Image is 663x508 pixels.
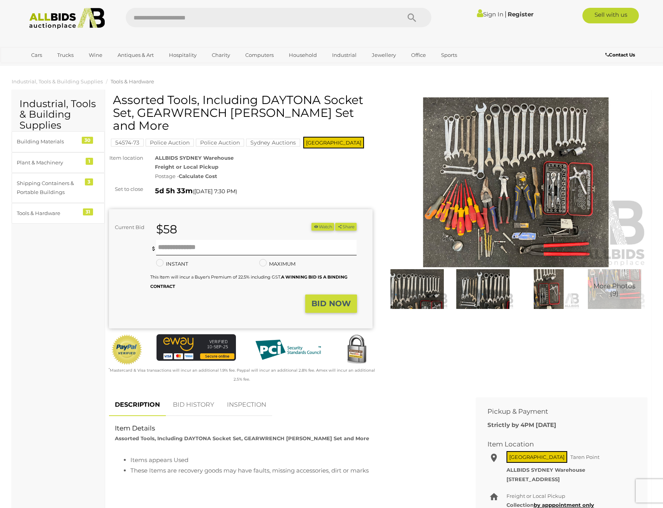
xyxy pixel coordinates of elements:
[26,49,47,62] a: Cars
[582,8,639,23] a: Sell with us
[157,334,236,361] img: eWAY Payment Gateway
[406,49,431,62] a: Office
[305,295,357,313] button: BID NOW
[584,269,645,309] img: Assorted Tools, Including DAYTONA Socket Set, GEARWRENCH Spaner Set and More
[17,158,81,167] div: Plant & Machinery
[109,368,375,382] small: Mastercard & Visa transactions will incur an additional 1.9% fee. Paypal will incur an additional...
[115,425,458,432] h2: Item Details
[113,93,371,132] h1: Assorted Tools, Including DAYTONA Socket Set, GEARWRENCH [PERSON_NAME] Set and More
[150,274,347,289] b: A WINNING BID IS A BINDING CONTRACT
[196,139,244,146] a: Police Auction
[508,11,533,18] a: Register
[111,139,144,146] a: 54574-73
[19,99,97,131] h2: Industrial, Tools & Building Supplies
[17,179,81,197] div: Shipping Containers & Portable Buildings
[386,269,448,309] img: Assorted Tools, Including DAYTONA Socket Set, GEARWRENCH Spaner Set and More
[392,8,431,27] button: Search
[311,223,334,231] button: Watch
[518,269,580,309] img: Assorted Tools, Including DAYTONA Socket Set, GEARWRENCH Spaner Set and More
[12,78,103,85] a: Industrial, Tools & Building Supplies
[84,49,107,62] a: Wine
[506,493,565,499] span: Freight or Local Pickup
[477,11,503,18] a: Sign In
[311,223,334,231] li: Watch this item
[85,178,93,185] div: 3
[155,164,218,170] strong: Freight or Local Pickup
[111,78,154,85] a: Tools & Hardware
[259,259,295,268] label: MAXIMUM
[506,451,567,463] span: [GEOGRAPHIC_DATA]
[155,155,234,161] strong: ALLBIDS SYDNEY Warehouse
[506,502,594,508] b: Collection
[12,131,105,152] a: Building Materials 30
[109,393,166,416] a: DESCRIPTION
[109,223,150,232] div: Current Bid
[103,185,149,194] div: Set to close
[52,49,79,62] a: Trucks
[534,502,594,508] a: by apppointment only
[240,49,279,62] a: Computers
[12,173,105,203] a: Shipping Containers & Portable Buildings 3
[86,158,93,165] div: 1
[593,282,635,297] span: More Photos (9)
[156,222,177,236] strong: $58
[155,187,193,195] strong: 5d 5h 33m
[246,139,300,146] a: Sydney Auctions
[83,208,93,215] div: 31
[164,49,202,62] a: Hospitality
[584,269,645,309] a: More Photos(9)
[249,334,327,365] img: PCI DSS compliant
[452,269,514,309] img: Assorted Tools, Including DAYTONA Socket Set, GEARWRENCH Spaner Set and More
[436,49,462,62] a: Sports
[111,334,143,365] img: Official PayPal Seal
[82,137,93,144] div: 30
[327,49,362,62] a: Industrial
[17,209,81,218] div: Tools & Hardware
[130,455,458,465] li: Items appears Used
[25,8,109,29] img: Allbids.com.au
[115,435,369,441] strong: Assorted Tools, Including DAYTONA Socket Set, GEARWRENCH [PERSON_NAME] Set and More
[568,452,601,462] span: Taren Point
[17,137,81,146] div: Building Materials
[12,203,105,224] a: Tools & Hardware 31
[335,223,357,231] button: Share
[103,153,149,162] div: Item location
[146,139,194,146] a: Police Auction
[113,49,159,62] a: Antiques & Art
[605,52,635,58] b: Contact Us
[193,188,237,194] span: ( )
[487,408,624,415] h2: Pickup & Payment
[367,49,401,62] a: Jewellery
[12,152,105,173] a: Plant & Machinery 1
[284,49,322,62] a: Household
[487,421,556,429] b: Strictly by 4PM [DATE]
[26,62,91,74] a: [GEOGRAPHIC_DATA]
[130,465,458,476] li: These Items are recovery goods may have faults, missing accessories, dirt or marks
[207,49,235,62] a: Charity
[303,137,364,148] span: [GEOGRAPHIC_DATA]
[194,188,236,195] span: [DATE] 7:30 PM
[487,441,624,448] h2: Item Location
[311,299,351,308] strong: BID NOW
[155,172,373,181] div: Postage -
[605,51,637,59] a: Contact Us
[506,476,560,482] strong: [STREET_ADDRESS]
[221,393,272,416] a: INSPECTION
[179,173,217,179] strong: Calculate Cost
[156,259,188,268] label: INSTANT
[506,467,585,473] strong: ALLBIDS SYDNEY Warehouse
[167,393,220,416] a: BID HISTORY
[341,334,372,365] img: Secured by Rapid SSL
[505,10,506,18] span: |
[384,97,648,267] img: Assorted Tools, Including DAYTONA Socket Set, GEARWRENCH Spaner Set and More
[150,274,347,289] small: This Item will incur a Buyer's Premium of 22.5% including GST.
